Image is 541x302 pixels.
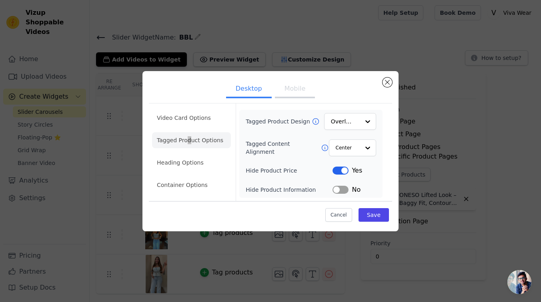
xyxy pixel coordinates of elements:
[152,177,231,193] li: Container Options
[507,270,531,294] a: Open chat
[275,81,315,98] button: Mobile
[152,155,231,171] li: Heading Options
[246,186,333,194] label: Hide Product Information
[352,166,362,175] span: Yes
[226,81,272,98] button: Desktop
[359,208,389,222] button: Save
[152,110,231,126] li: Video Card Options
[152,132,231,148] li: Tagged Product Options
[246,117,311,125] label: Tagged Product Design
[325,208,352,222] button: Cancel
[383,77,392,87] button: Close modal
[352,185,361,195] span: No
[246,167,333,175] label: Hide Product Price
[246,140,321,156] label: Tagged Content Alignment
